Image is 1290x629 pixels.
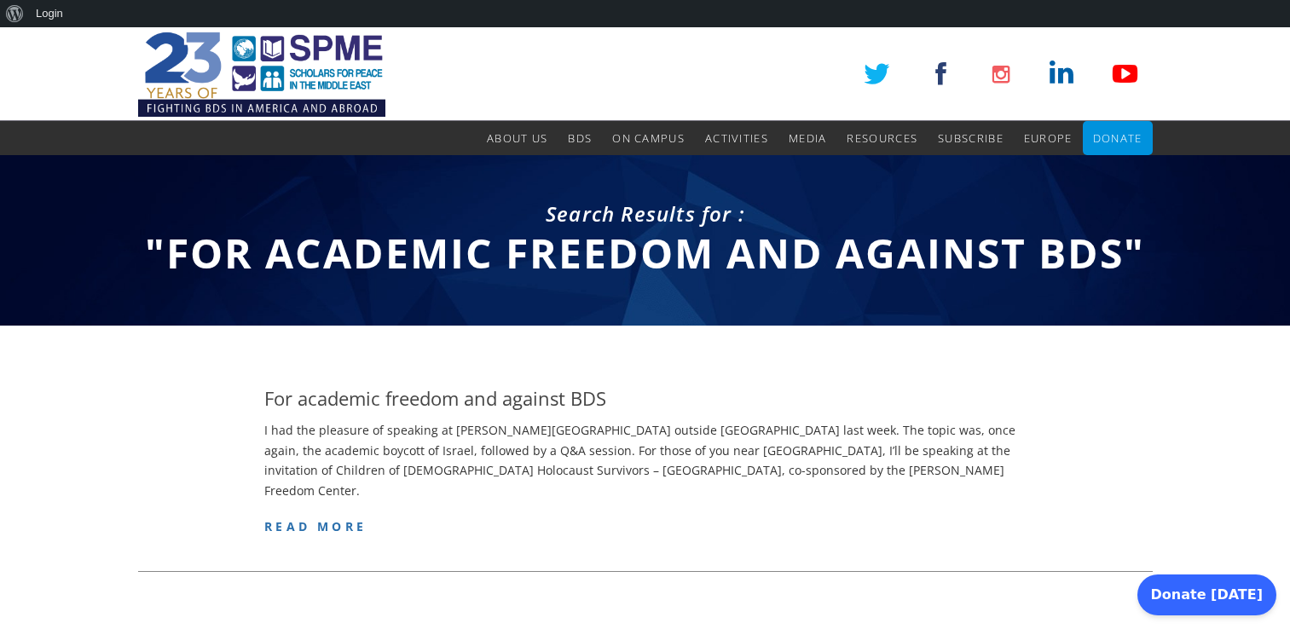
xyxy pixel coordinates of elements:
[938,121,1004,155] a: Subscribe
[264,518,367,534] a: read more
[568,130,592,146] span: BDS
[1093,121,1142,155] a: Donate
[612,121,685,155] a: On Campus
[789,130,827,146] span: Media
[264,385,606,412] h4: For academic freedom and against BDS
[1024,121,1073,155] a: Europe
[1093,130,1142,146] span: Donate
[145,225,1145,280] span: "For academic freedom and against BDS"
[612,130,685,146] span: On Campus
[1024,130,1073,146] span: Europe
[138,199,1153,228] div: Search Results for :
[705,130,768,146] span: Activities
[789,121,827,155] a: Media
[487,121,547,155] a: About Us
[487,130,547,146] span: About Us
[847,121,917,155] a: Resources
[847,130,917,146] span: Resources
[938,130,1004,146] span: Subscribe
[568,121,592,155] a: BDS
[138,27,385,121] img: SPME
[705,121,768,155] a: Activities
[264,420,1026,501] p: I had the pleasure of speaking at [PERSON_NAME][GEOGRAPHIC_DATA] outside [GEOGRAPHIC_DATA] last w...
